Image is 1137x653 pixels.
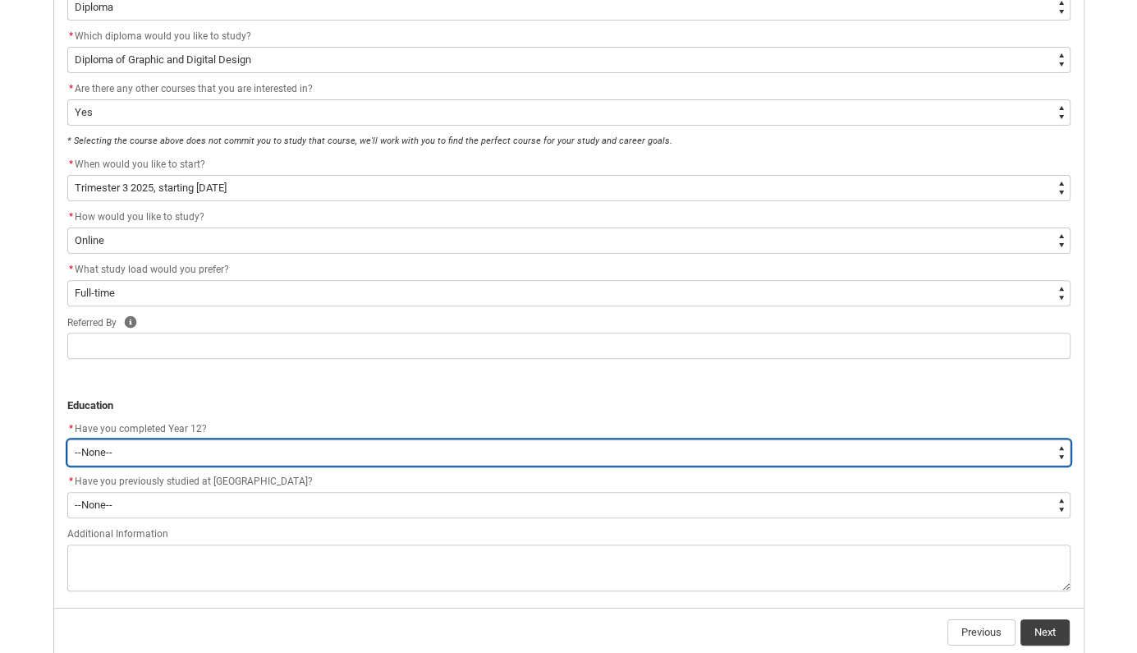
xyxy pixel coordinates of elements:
span: Additional Information [67,528,168,540]
strong: Education [67,399,113,412]
abbr: required [69,264,73,275]
span: Have you previously studied at [GEOGRAPHIC_DATA]? [75,476,313,487]
button: Previous [947,619,1016,646]
button: Next [1020,619,1070,646]
abbr: required [69,83,73,94]
span: What study load would you prefer? [75,264,229,275]
span: Are there any other courses that you are interested in? [75,83,313,94]
abbr: required [69,30,73,42]
abbr: required [69,476,73,487]
span: When would you like to start? [75,159,205,170]
em: * Selecting the course above does not commit you to study that course, we'll work with you to fin... [67,136,672,146]
abbr: required [69,211,73,223]
span: Which diploma would you like to study? [75,30,251,42]
span: How would you like to study? [75,211,204,223]
span: Have you completed Year 12? [75,423,207,435]
abbr: required [69,159,73,170]
span: Referred By [67,317,117,329]
abbr: required [69,423,73,435]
